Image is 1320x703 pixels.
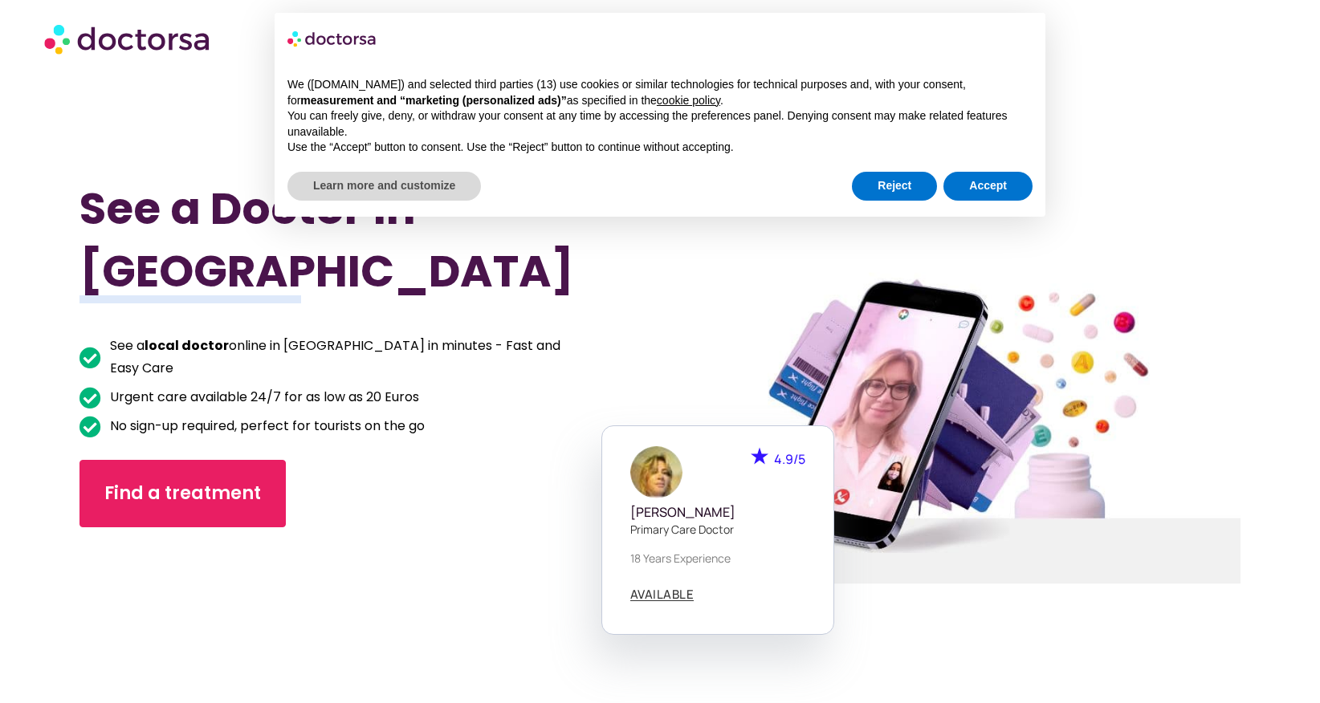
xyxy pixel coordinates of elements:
a: AVAILABLE [630,588,695,601]
strong: measurement and “marketing (personalized ads)” [300,94,566,107]
button: Reject [852,172,937,201]
button: Learn more and customize [287,172,481,201]
p: We ([DOMAIN_NAME]) and selected third parties (13) use cookies or similar technologies for techni... [287,77,1033,108]
span: Urgent care available 24/7 for as low as 20 Euros [106,386,419,408]
iframe: Customer reviews powered by Trustpilot [88,551,232,672]
h5: [PERSON_NAME] [630,505,805,520]
p: Use the “Accept” button to consent. Use the “Reject” button to continue without accepting. [287,140,1033,156]
a: cookie policy [657,94,720,107]
a: Find a treatment [79,460,286,527]
img: logo [287,26,377,51]
span: No sign-up required, perfect for tourists on the go [106,415,425,437]
span: See a online in [GEOGRAPHIC_DATA] in minutes - Fast and Easy Care [106,335,572,380]
span: 4.9/5 [774,450,805,468]
p: 18 years experience [630,550,805,567]
p: You can freely give, deny, or withdraw your consent at any time by accessing the preferences pane... [287,108,1033,140]
button: Accept [943,172,1033,201]
b: local doctor [145,336,229,355]
p: Primary care doctor [630,521,805,538]
h1: See a Doctor in [GEOGRAPHIC_DATA] [79,177,573,303]
span: Find a treatment [104,481,261,506]
span: AVAILABLE [630,588,695,600]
